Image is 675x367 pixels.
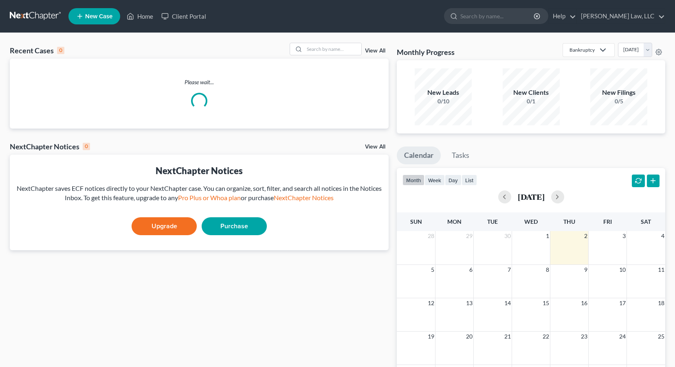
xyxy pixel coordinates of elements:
span: 15 [542,298,550,308]
h3: Monthly Progress [397,47,455,57]
input: Search by name... [460,9,535,24]
span: 24 [618,332,627,341]
a: Purchase [202,217,267,235]
span: 9 [583,265,588,275]
button: list [462,175,477,186]
span: 10 [618,265,627,275]
span: 30 [504,231,512,241]
div: New Clients [503,88,560,97]
span: 11 [657,265,665,275]
span: 21 [504,332,512,341]
span: New Case [85,13,112,20]
span: Sun [410,218,422,225]
div: NextChapter Notices [16,164,382,177]
a: View All [365,48,385,54]
span: 3 [622,231,627,241]
div: New Filings [590,88,647,97]
span: 14 [504,298,512,308]
span: 19 [427,332,435,341]
span: 12 [427,298,435,308]
span: 5 [430,265,435,275]
span: 20 [465,332,473,341]
div: 0 [83,143,90,150]
span: Wed [524,218,538,225]
span: 16 [580,298,588,308]
a: [PERSON_NAME] Law, LLC [577,9,665,24]
span: 7 [507,265,512,275]
span: 13 [465,298,473,308]
span: 23 [580,332,588,341]
a: Calendar [397,146,441,164]
span: Sat [641,218,651,225]
span: Fri [603,218,612,225]
div: Bankruptcy [569,46,595,53]
div: 0 [57,47,64,54]
button: week [424,175,445,186]
a: NextChapter Notices [274,194,334,201]
div: New Leads [415,88,472,97]
div: NextChapter saves ECF notices directly to your NextChapter case. You can organize, sort, filter, ... [16,184,382,203]
button: month [402,175,424,186]
span: 28 [427,231,435,241]
span: 25 [657,332,665,341]
span: 18 [657,298,665,308]
div: 0/10 [415,97,472,105]
a: Home [123,9,157,24]
span: 1 [545,231,550,241]
a: Help [549,9,576,24]
div: NextChapter Notices [10,142,90,151]
span: Mon [447,218,462,225]
a: Client Portal [157,9,210,24]
a: View All [365,144,385,150]
div: 0/1 [503,97,560,105]
span: 2 [583,231,588,241]
div: Recent Cases [10,46,64,55]
span: 8 [545,265,550,275]
span: 6 [468,265,473,275]
a: Tasks [444,146,477,164]
span: Thu [563,218,575,225]
p: Please wait... [10,78,389,86]
input: Search by name... [304,43,361,55]
span: 17 [618,298,627,308]
span: 22 [542,332,550,341]
button: day [445,175,462,186]
a: Pro Plus or Whoa plan [178,194,241,201]
h2: [DATE] [518,192,545,201]
div: 0/5 [590,97,647,105]
a: Upgrade [132,217,197,235]
span: 4 [660,231,665,241]
span: Tue [487,218,498,225]
span: 29 [465,231,473,241]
